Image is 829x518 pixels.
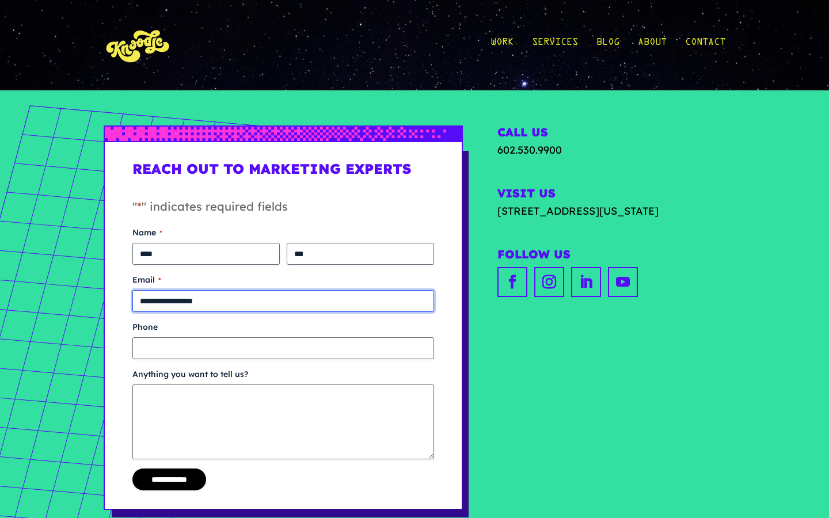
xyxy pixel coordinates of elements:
textarea: Type your message and click 'Submit' [6,314,219,355]
div: Minimize live chat window [189,6,216,33]
a: Services [532,18,578,72]
label: Phone [132,321,434,333]
a: Contact [685,18,725,72]
img: KnoLogo(yellow) [104,18,173,72]
em: Submit [168,355,209,370]
div: Leave a message [60,64,193,79]
p: " " indicates required fields [132,198,434,227]
h2: Call Us [497,125,725,142]
legend: Name [132,227,162,238]
img: salesiqlogo_leal7QplfZFryJ6FIlVepeu7OftD7mt8q6exU6-34PB8prfIgodN67KcxXM9Y7JQ_.png [79,302,88,309]
img: px-grad-blue-short.svg [105,127,462,141]
a: [STREET_ADDRESS][US_STATE] [497,203,725,219]
a: About [638,18,667,72]
a: facebook [497,267,527,297]
a: instagram [534,267,564,297]
label: Email [132,274,434,285]
span: We are offline. Please leave us a message. [24,145,201,261]
a: Blog [596,18,619,72]
a: linkedin [571,267,601,297]
img: logo_Zg8I0qSkbAqR2WFHt3p6CTuqpyXMFPubPcD2OT02zFN43Cy9FUNNG3NEPhM_Q1qe_.png [20,69,48,75]
em: Driven by SalesIQ [90,302,146,310]
h2: Visit Us [497,186,725,203]
a: 602.530.9900 [497,143,562,157]
h1: Reach Out to Marketing Experts [132,161,434,186]
a: youtube [608,267,638,297]
label: Anything you want to tell us? [132,368,434,380]
h2: Follow Us [497,247,725,264]
a: Work [490,18,514,72]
